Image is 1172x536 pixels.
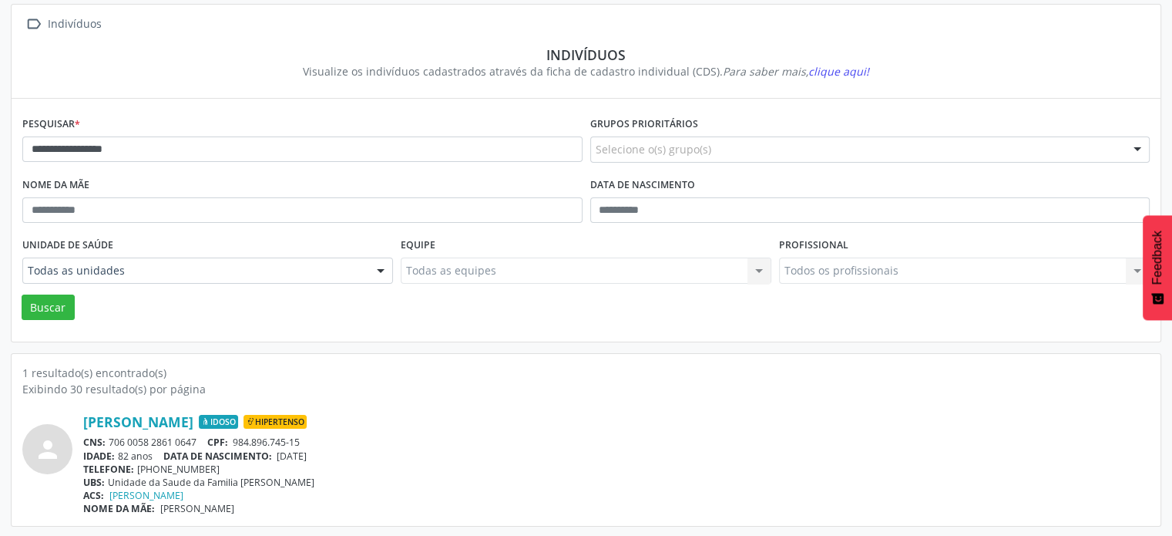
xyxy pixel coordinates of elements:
a:  Indivíduos [22,13,104,35]
div: Visualize os indivíduos cadastrados através da ficha de cadastro individual (CDS). [33,63,1139,79]
span: [DATE] [277,450,307,463]
i: Para saber mais, [723,64,869,79]
span: clique aqui! [808,64,869,79]
button: Buscar [22,295,75,321]
span: Selecione o(s) grupo(s) [596,141,711,157]
div: 706 0058 2861 0647 [83,436,1150,449]
label: Profissional [779,234,848,258]
span: ACS: [83,489,104,502]
label: Data de nascimento [590,174,695,197]
div: Indivíduos [33,46,1139,63]
span: CPF: [207,436,228,449]
button: Feedback - Mostrar pesquisa [1143,215,1172,320]
span: 984.896.745-15 [233,436,300,449]
div: Unidade da Saude da Familia [PERSON_NAME] [83,476,1150,489]
div: 1 resultado(s) encontrado(s) [22,365,1150,381]
span: Feedback [1150,231,1164,285]
a: [PERSON_NAME] [83,413,193,430]
span: [PERSON_NAME] [160,502,234,515]
span: Todas as unidades [28,263,361,278]
span: DATA DE NASCIMENTO: [163,450,272,463]
i:  [22,13,45,35]
div: 82 anos [83,450,1150,463]
div: Indivíduos [45,13,104,35]
label: Pesquisar [22,113,80,137]
span: NOME DA MÃE: [83,502,155,515]
span: IDADE: [83,450,115,463]
span: Idoso [199,415,238,429]
div: Exibindo 30 resultado(s) por página [22,381,1150,397]
label: Equipe [401,234,435,258]
span: TELEFONE: [83,463,134,476]
label: Nome da mãe [22,174,89,197]
span: Hipertenso [243,415,307,429]
label: Unidade de saúde [22,234,113,258]
span: CNS: [83,436,106,449]
div: [PHONE_NUMBER] [83,463,1150,476]
span: UBS: [83,476,105,489]
a: [PERSON_NAME] [109,489,183,502]
i: person [34,436,62,464]
label: Grupos prioritários [590,113,698,137]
